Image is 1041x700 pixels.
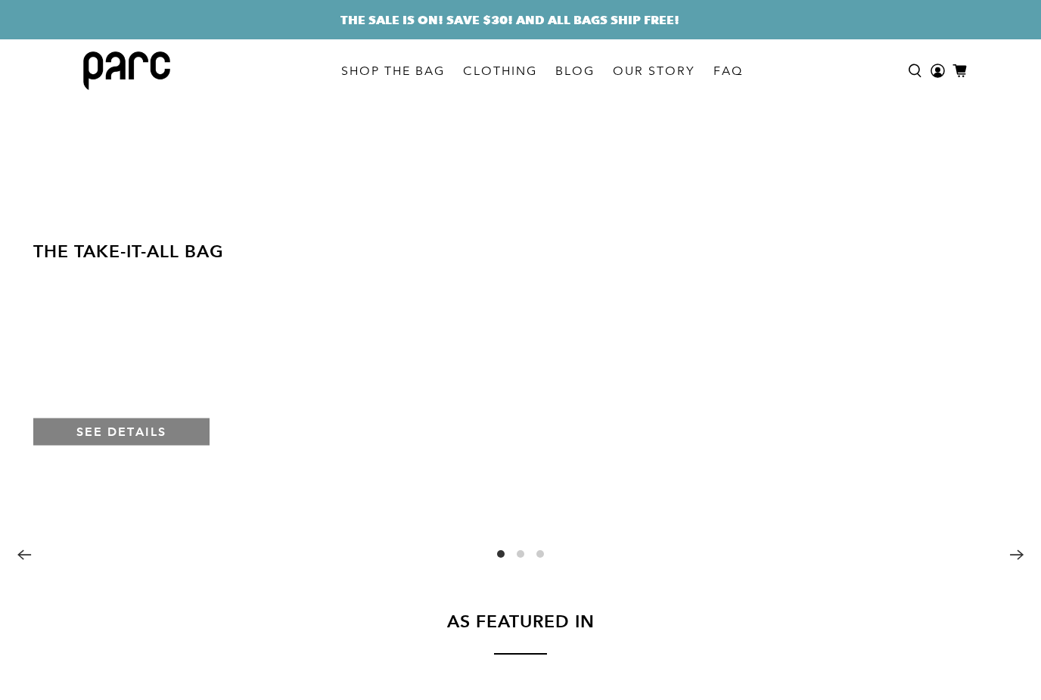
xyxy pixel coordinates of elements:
[704,50,752,92] a: FAQ
[497,550,505,558] li: Page dot 1
[33,418,210,445] a: SEE DETAILS
[1000,538,1033,571] button: Next
[536,550,544,558] li: Page dot 3
[447,608,595,635] h4: As featured in
[8,538,41,571] button: Previous
[33,384,396,400] p: ROAD, MTB, CX, GRAVEL
[454,50,546,92] a: CLOTHING
[546,50,604,92] a: BLOG
[604,50,704,92] a: OUR STORY
[332,39,752,102] nav: main navigation
[332,50,454,92] a: SHOP THE BAG
[83,51,170,90] img: parc bag logo
[517,550,524,558] li: Page dot 2
[33,272,396,374] span: SHOES, HELMET, KIT, FOOD, PARTS, TOOLS & MORE
[33,238,396,265] h4: The take-it-all bag
[340,11,679,29] a: THE SALE IS ON! SAVE $30! AND ALL BAGS SHIP FREE!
